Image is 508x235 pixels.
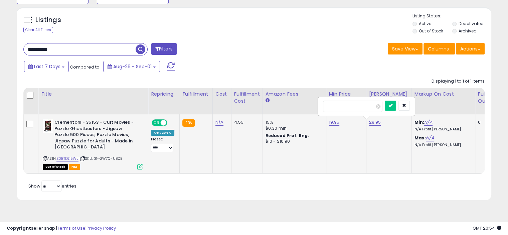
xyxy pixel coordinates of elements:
div: [PERSON_NAME] [369,91,409,98]
label: Deactivated [458,21,483,26]
div: Min Price [329,91,363,98]
button: Actions [456,43,485,54]
b: Max: [414,135,426,141]
b: Clementoni - 35153 - Cult Movies - Puzzle Ghostbusters - Jigsaw Puzzle 500 Pieces, Puzzle Movies,... [54,119,136,152]
label: Archived [458,28,476,34]
span: Compared to: [70,64,101,70]
span: All listings that are currently out of stock and unavailable for purchase on Amazon [43,164,68,170]
a: N/A [424,119,432,126]
a: N/A [215,119,223,126]
div: Amazon AI [151,130,174,136]
button: Aug-26 - Sep-01 [103,61,160,72]
label: Active [419,21,431,26]
div: Displaying 1 to 1 of 1 items [432,78,485,85]
small: Amazon Fees. [266,98,270,104]
div: Cost [215,91,228,98]
div: $10 - $10.90 [266,139,321,144]
div: Repricing [151,91,177,98]
div: Fulfillable Quantity [478,91,501,105]
button: Save View [388,43,422,54]
a: B0BTDL15WJ [56,156,78,161]
span: Columns [428,45,449,52]
span: FBA [69,164,80,170]
b: Reduced Prof. Rng. [266,133,309,138]
div: 4.55 [234,119,258,125]
img: 51KDRFEiz7L._SL40_.jpg [43,119,53,133]
div: Fulfillment Cost [234,91,260,105]
span: ON [152,120,161,126]
div: Clear All Filters [23,27,53,33]
div: Preset: [151,137,174,152]
p: N/A Profit [PERSON_NAME] [414,127,470,132]
div: Title [41,91,145,98]
h5: Listings [35,15,61,25]
th: The percentage added to the cost of goods (COGS) that forms the calculator for Min & Max prices. [411,88,475,114]
span: Last 7 Days [34,63,60,70]
span: Aug-26 - Sep-01 [113,63,152,70]
a: 19.95 [329,119,340,126]
label: Out of Stock [419,28,443,34]
span: | SKU: 31-GW7C-UBQE [79,156,122,161]
button: Filters [151,43,177,55]
div: Markup on Cost [414,91,472,98]
button: Columns [424,43,455,54]
a: Privacy Policy [87,225,116,231]
button: Last 7 Days [24,61,69,72]
a: Terms of Use [57,225,86,231]
b: Min: [414,119,425,125]
small: FBA [182,119,195,127]
a: 29.95 [369,119,381,126]
p: Listing States: [412,13,491,19]
span: Show: entries [28,183,76,189]
p: N/A Profit [PERSON_NAME] [414,143,470,147]
div: 15% [266,119,321,125]
div: $0.30 min [266,125,321,131]
a: N/A [426,135,434,141]
div: Amazon Fees [266,91,323,98]
strong: Copyright [7,225,31,231]
div: 0 [478,119,499,125]
div: Fulfillment [182,91,209,98]
div: ASIN: [43,119,143,169]
div: seller snap | | [7,225,116,232]
span: 2025-09-10 20:54 GMT [473,225,501,231]
span: OFF [166,120,177,126]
